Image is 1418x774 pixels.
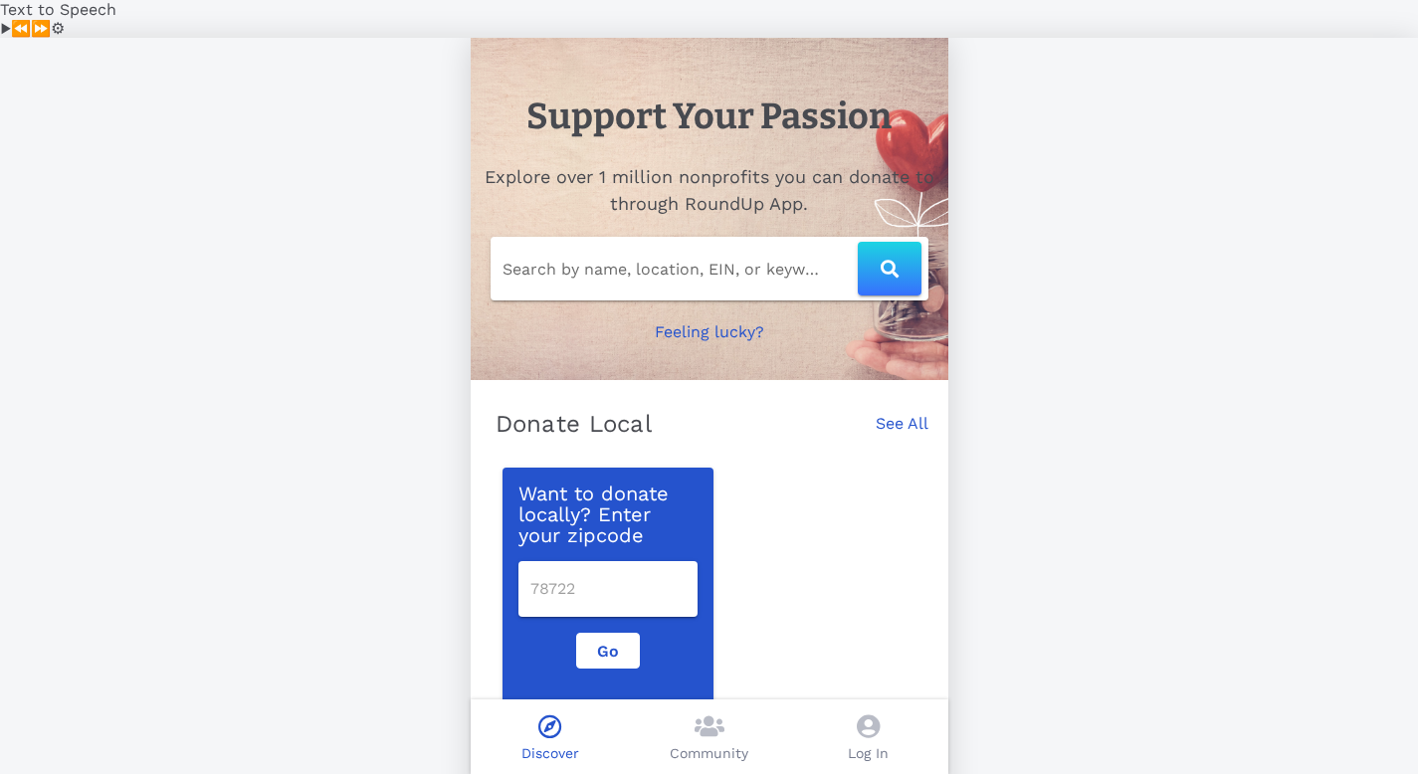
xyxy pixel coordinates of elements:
[526,90,892,143] h1: Support Your Passion
[530,573,686,605] input: 78722
[51,19,65,38] button: Settings
[876,412,928,456] a: See All
[496,408,653,440] p: Donate Local
[655,320,764,344] p: Feeling lucky?
[11,19,31,38] button: Previous
[518,484,698,545] p: Want to donate locally? Enter your zipcode
[576,633,640,669] button: Go
[848,743,889,764] p: Log In
[31,19,51,38] button: Forward
[521,743,579,764] p: Discover
[483,163,936,217] h2: Explore over 1 million nonprofits you can donate to through RoundUp App.
[593,642,623,661] span: Go
[670,743,748,764] p: Community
